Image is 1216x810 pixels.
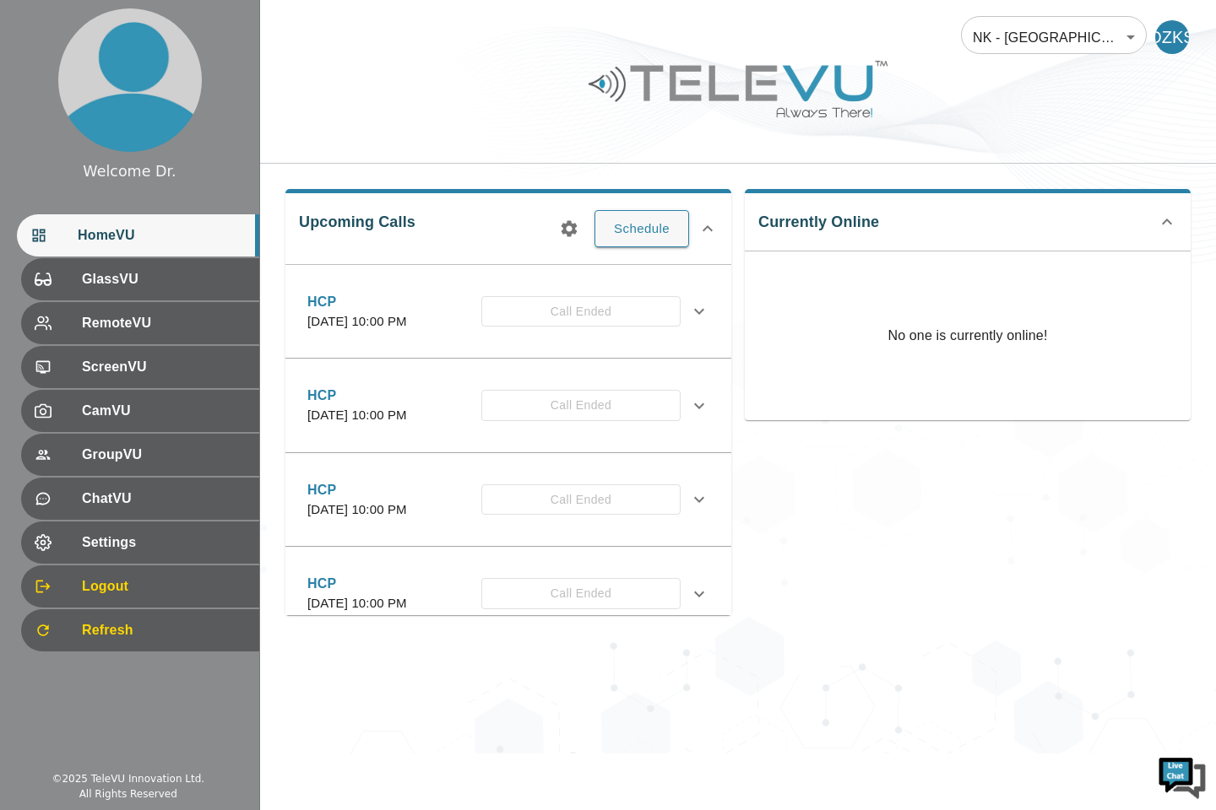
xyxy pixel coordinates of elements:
[294,282,723,342] div: HCP[DATE] 10:00 PMCall Ended
[21,521,259,564] div: Settings
[1155,20,1189,54] div: DZKS
[21,390,259,432] div: CamVU
[307,406,407,425] p: [DATE] 10:00 PM
[82,445,246,465] span: GroupVU
[277,8,318,49] div: Minimize live chat window
[294,564,723,624] div: HCP[DATE] 10:00 PMCall Ended
[79,786,177,802] div: All Rights Reserved
[307,292,407,312] p: HCP
[21,609,259,651] div: Refresh
[961,13,1147,61] div: NK - [GEOGRAPHIC_DATA]
[21,346,259,388] div: ScreenVU
[52,771,204,786] div: © 2025 TeleVU Innovation Ltd.
[82,313,246,333] span: RemoteVU
[307,574,407,594] p: HCP
[82,489,246,509] span: ChatVU
[307,594,407,613] p: [DATE] 10:00 PM
[78,225,246,246] span: HomeVU
[1157,751,1208,802] img: Chat Widget
[294,470,723,530] div: HCP[DATE] 10:00 PMCall Ended
[83,160,176,182] div: Welcome Dr.
[294,375,723,435] div: HCP[DATE] 10:00 PMCall Ended
[58,8,202,152] img: profile.png
[82,401,246,421] span: CamVU
[594,210,689,247] button: Schedule
[307,500,407,520] p: [DATE] 10:00 PM
[21,258,259,300] div: GlassVU
[82,532,246,553] span: Settings
[888,251,1047,420] p: No one is currently online!
[17,214,259,256] div: HomeVU
[82,269,246,289] span: GlassVU
[21,565,259,607] div: Logout
[21,478,259,520] div: ChatVU
[307,312,407,332] p: [DATE] 10:00 PM
[82,357,246,377] span: ScreenVU
[29,78,71,121] img: d_736959983_company_1615157101543_736959983
[82,576,246,597] span: Logout
[586,54,890,124] img: Logo
[88,89,284,111] div: Chat with us now
[307,480,407,500] p: HCP
[21,434,259,476] div: GroupVU
[307,386,407,406] p: HCP
[8,461,322,520] textarea: Type your message and hit 'Enter'
[82,620,246,640] span: Refresh
[98,213,233,383] span: We're online!
[21,302,259,344] div: RemoteVU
